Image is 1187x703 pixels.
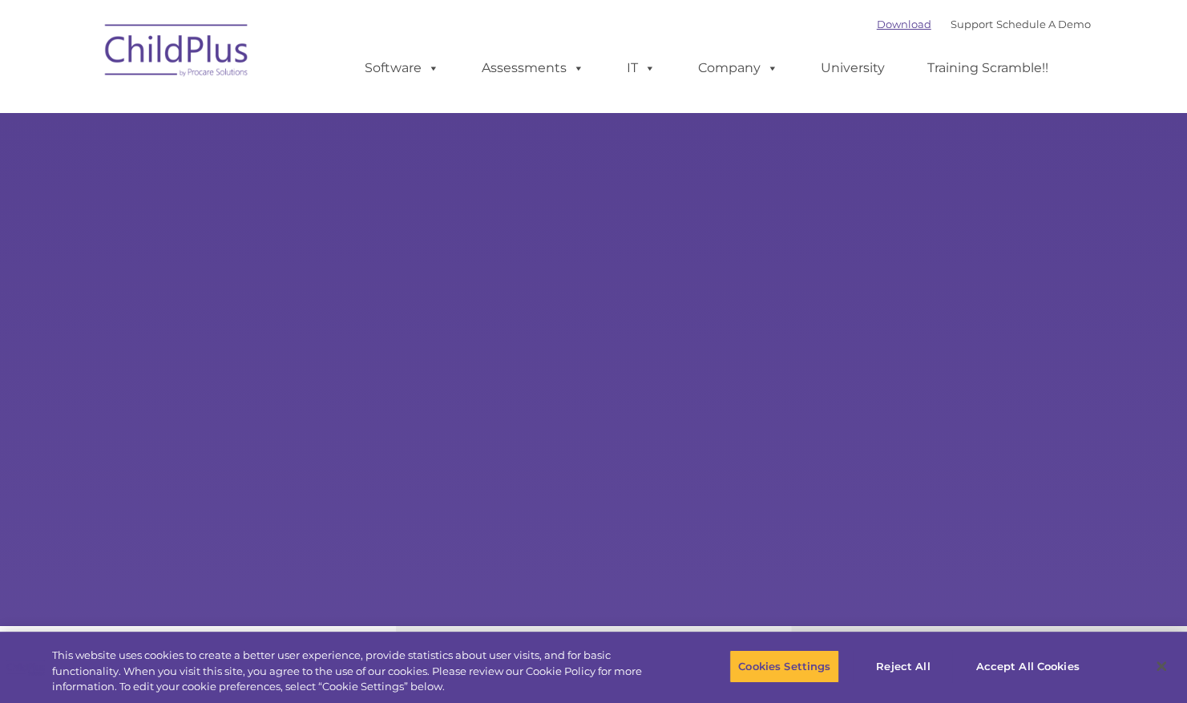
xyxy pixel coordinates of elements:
a: Assessments [466,52,600,84]
a: IT [611,52,672,84]
button: Reject All [853,649,953,683]
img: ChildPlus by Procare Solutions [97,13,257,93]
a: Software [349,52,455,84]
a: Schedule A Demo [996,18,1091,30]
a: University [805,52,901,84]
div: This website uses cookies to create a better user experience, provide statistics about user visit... [52,648,653,695]
a: Company [682,52,794,84]
a: Download [877,18,931,30]
button: Close [1144,648,1179,684]
font: | [877,18,1091,30]
a: Training Scramble!! [911,52,1064,84]
button: Accept All Cookies [967,649,1088,683]
a: Support [951,18,993,30]
button: Cookies Settings [729,649,839,683]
